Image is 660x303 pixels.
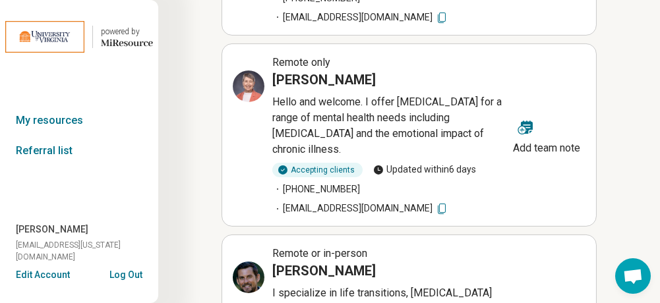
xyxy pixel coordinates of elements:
a: University of Virginiapowered by [5,21,153,53]
span: [PHONE_NUMBER] [272,182,360,196]
div: Open chat [615,258,651,294]
img: University of Virginia [5,21,84,53]
span: [EMAIL_ADDRESS][DOMAIN_NAME] [272,11,448,24]
h3: [PERSON_NAME] [272,262,376,280]
div: powered by [101,26,153,38]
span: Remote or in-person [272,247,367,260]
div: Accepting clients [272,163,363,177]
button: Edit Account [16,268,70,282]
p: Hello and welcome. I offer [MEDICAL_DATA] for a range of mental health needs including [MEDICAL_D... [272,94,508,157]
button: Log Out [109,268,142,279]
span: [EMAIL_ADDRESS][DOMAIN_NAME] [272,202,448,215]
span: Remote only [272,56,330,69]
span: [PERSON_NAME] [16,223,88,236]
h3: [PERSON_NAME] [272,70,376,89]
span: [EMAIL_ADDRESS][US_STATE][DOMAIN_NAME] [16,239,158,263]
button: Add team note [508,111,585,159]
span: Updated within 6 days [373,163,476,177]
